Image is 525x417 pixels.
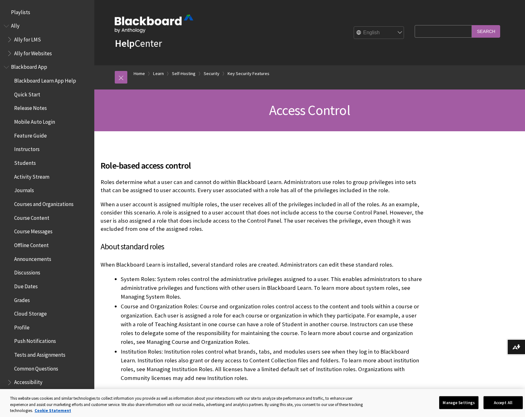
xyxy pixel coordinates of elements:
span: Role-based access control [101,159,426,172]
span: Ally for LMS [14,34,41,43]
span: Mobile Auto Login [14,116,55,125]
a: Key Security Features [228,70,269,78]
a: Security [204,70,219,78]
a: Learn [153,70,164,78]
img: Blackboard by Anthology [115,15,193,33]
select: Site Language Selector [354,27,404,39]
span: Announcements [14,254,51,262]
p: When Blackboard Learn is installed, several standard roles are created. Administrators can edit t... [101,261,426,269]
h3: About standard roles [101,241,426,253]
span: Feature Guide [14,130,47,139]
span: Blackboard App [11,62,47,70]
li: Course and Organization Roles: Course and organization roles control access to the content and to... [121,302,426,346]
nav: Book outline for Anthology Ally Help [4,21,91,59]
span: Accessibility [14,377,42,386]
span: Discussions [14,267,40,276]
span: Blackboard Learn App Help [14,75,76,84]
a: Self-Hosting [172,70,196,78]
span: Activity Stream [14,171,49,180]
span: Grades [14,295,30,303]
span: Cloud Storage [14,308,47,317]
input: Search [472,25,500,37]
a: Home [134,70,145,78]
li: System Roles: System roles control the administrative privileges assigned to a user. This enables... [121,275,426,301]
span: Playlists [11,7,30,15]
strong: Help [115,37,135,50]
div: This website uses cookies and similar technologies to collect information you provide as well as ... [10,395,367,414]
a: HelpCenter [115,37,162,50]
span: Instructors [14,144,40,153]
nav: Book outline for Playlists [4,7,91,18]
span: Course Messages [14,226,52,235]
span: Offline Content [14,240,49,248]
span: Push Notifications [14,336,56,344]
span: Ally for Websites [14,48,52,57]
span: Students [14,158,36,166]
span: Journals [14,185,34,194]
button: Manage Settings [439,396,478,409]
span: Quick Start [14,89,40,98]
span: Common Questions [14,363,58,372]
a: More information about your privacy, opens in a new tab [35,408,71,413]
nav: Book outline for Blackboard App Help [4,62,91,401]
span: Course Content [14,213,49,221]
p: When a user account is assigned multiple roles, the user receives all of the privileges included ... [101,200,426,233]
li: Institution Roles: Institution roles control what brands, tabs, and modules users see when they l... [121,347,426,382]
button: Accept All [484,396,523,409]
span: Courses and Organizations [14,199,74,207]
p: Roles determine what a user can and cannot do within Blackboard Learn. Administrators use roles t... [101,178,426,194]
span: Due Dates [14,281,38,290]
span: Ally [11,21,19,29]
span: Tests and Assignments [14,349,65,358]
span: Release Notes [14,103,47,111]
span: Profile [14,322,30,331]
span: Access Control [269,101,350,119]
